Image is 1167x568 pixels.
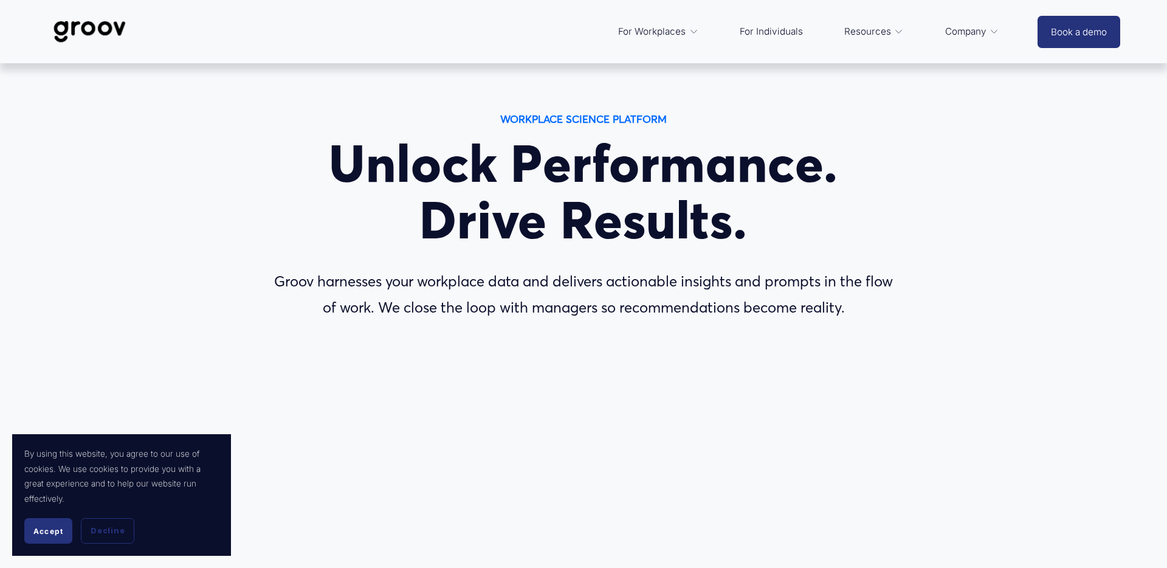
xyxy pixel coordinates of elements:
section: Cookie banner [12,434,231,556]
span: Accept [33,527,63,536]
span: Resources [844,23,891,40]
span: Decline [91,525,125,536]
a: folder dropdown [612,17,704,46]
a: folder dropdown [939,17,1005,46]
span: Company [945,23,986,40]
button: Decline [81,518,134,544]
a: folder dropdown [838,17,910,46]
h1: Unlock Performance. Drive Results. [266,136,901,249]
a: For Individuals [734,17,809,46]
strong: WORKPLACE SCIENCE PLATFORM [500,113,667,125]
a: Book a demo [1038,16,1120,48]
button: Accept [24,518,72,544]
span: For Workplaces [618,23,686,40]
p: Groov harnesses your workplace data and delivers actionable insights and prompts in the flow of w... [266,269,901,321]
img: Groov | Workplace Science Platform | Unlock Performance | Drive Results [47,12,133,52]
p: By using this website, you agree to our use of cookies. We use cookies to provide you with a grea... [24,446,219,506]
